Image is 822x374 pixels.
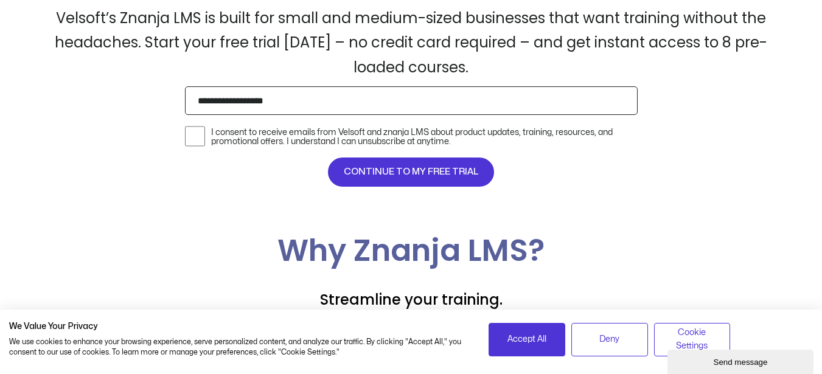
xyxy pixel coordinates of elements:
button: CONTINUE TO MY FREE TRIAL [328,158,494,187]
span: CONTINUE TO MY FREE TRIAL [344,165,478,179]
p: We use cookies to enhance your browsing experience, serve personalized content, and analyze our t... [9,337,470,358]
p: Velsoft’s Znanja LMS is built for small and medium-sized businesses that want training without th... [34,6,789,80]
span: Cookie Settings [662,326,723,353]
h2: We Value Your Privacy [9,321,470,332]
span: Accept All [507,333,546,346]
button: Accept all cookies [489,323,565,356]
button: Adjust cookie preferences [654,323,731,356]
h2: Why Znanja LMS? [34,235,789,266]
span: Deny [599,333,619,346]
h2: Streamline your training. Empower your team. [34,290,789,328]
iframe: chat widget [667,347,816,374]
button: Deny all cookies [571,323,648,356]
label: I consent to receive emails from Velsoft and znanja LMS about product updates, training, resource... [211,128,638,147]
